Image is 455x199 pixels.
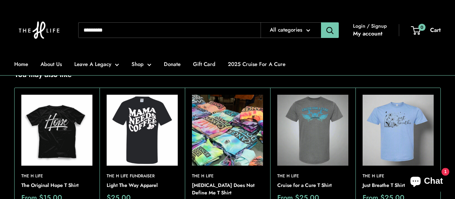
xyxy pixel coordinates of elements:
a: The Original Hope T Shirt [21,181,92,189]
a: Leave A Legacy [74,59,119,69]
img: Cruise for a Cure T Shirt [277,95,348,166]
a: Donate [164,59,181,69]
a: Light The Way Apparel [107,181,178,189]
a: Home [14,59,28,69]
a: The H Life [363,173,434,179]
a: Gift Card [193,59,215,69]
a: Cancer Does Not Define Me T ShirtCancer Does Not Define Me T Shirt [192,95,263,166]
a: About Us [41,59,62,69]
a: [MEDICAL_DATA] Does Not Define Me T Shirt [192,181,263,197]
a: My account [353,28,382,39]
inbox-online-store-chat: Shopify online store chat [404,170,449,193]
img: The Original Hope T Shirt [21,95,92,166]
a: Light The Way ApparelLight The Way Apparel [107,95,178,166]
input: Search... [78,22,261,38]
img: Cancer Does Not Define Me T Shirt [192,95,263,166]
a: The H Life [21,173,92,179]
a: The H Life [192,173,263,179]
a: The H Life Fundraiser [107,173,178,179]
a: The Original Hope T ShirtThe Original Hope T Shirt [21,95,92,166]
a: Shop [132,59,151,69]
a: 0 Cart [412,25,441,35]
span: Cart [430,26,441,34]
a: The H Life [277,173,348,179]
img: Light The Way Apparel [107,95,178,166]
img: The H Life [14,7,64,53]
button: Search [321,22,339,38]
a: Just Breathe T Shirt [363,181,434,189]
span: Login / Signup [353,21,387,31]
span: 0 [418,23,425,31]
img: Just Breathe T Shirt [363,95,434,166]
a: Cruise for a Cure T Shirt [277,181,348,189]
a: 2025 Cruise For A Cure [228,59,285,69]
